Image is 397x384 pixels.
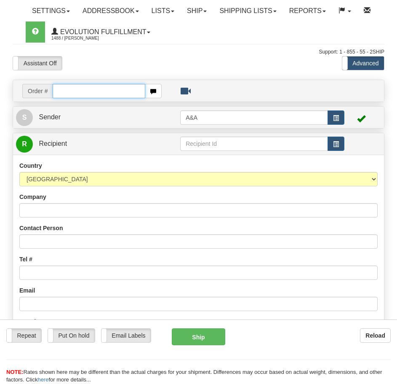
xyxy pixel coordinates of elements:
a: R Recipient [16,135,162,153]
span: R [16,136,33,153]
a: Evolution Fulfillment 1488 / [PERSON_NAME] [45,21,157,43]
a: Shipping lists [213,0,282,21]
span: Recipient [39,140,67,147]
button: Ship [172,328,225,345]
button: Reload [360,328,391,343]
span: S [16,109,33,126]
label: Advanced [342,56,384,70]
span: 1488 / [PERSON_NAME] [51,34,115,43]
a: Addressbook [76,0,145,21]
label: Put On hold [48,329,95,342]
label: Email [19,286,35,295]
span: Order # [22,84,53,98]
label: Tel # [19,255,32,263]
a: here [37,376,48,383]
label: Assistant Off [13,56,62,70]
a: Settings [26,0,76,21]
div: Support: 1 - 855 - 55 - 2SHIP [13,48,384,56]
label: Country [19,161,42,170]
b: Reload [365,332,385,339]
a: Lists [145,0,181,21]
label: Tax Id [19,317,36,326]
span: Evolution Fulfillment [58,28,146,35]
span: NOTE: [6,369,23,375]
label: Email Labels [101,329,151,342]
a: Ship [181,0,213,21]
input: Sender Id [180,110,328,125]
a: S Sender [16,109,180,126]
input: Recipient Id [180,137,328,151]
a: Reports [283,0,332,21]
label: Company [19,193,46,201]
label: Contact Person [19,224,63,232]
span: Sender [39,113,61,121]
label: Repeat [7,329,41,342]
